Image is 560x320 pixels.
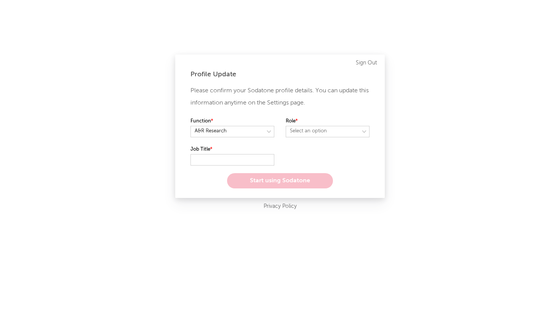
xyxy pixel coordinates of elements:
div: Profile Update [190,70,370,79]
a: Privacy Policy [264,202,297,211]
label: Function [190,117,274,126]
label: Job Title [190,145,274,154]
p: Please confirm your Sodatone profile details. You can update this information anytime on the Sett... [190,85,370,109]
a: Sign Out [356,58,377,68]
button: Start using Sodatone [227,173,333,188]
label: Role [286,117,370,126]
